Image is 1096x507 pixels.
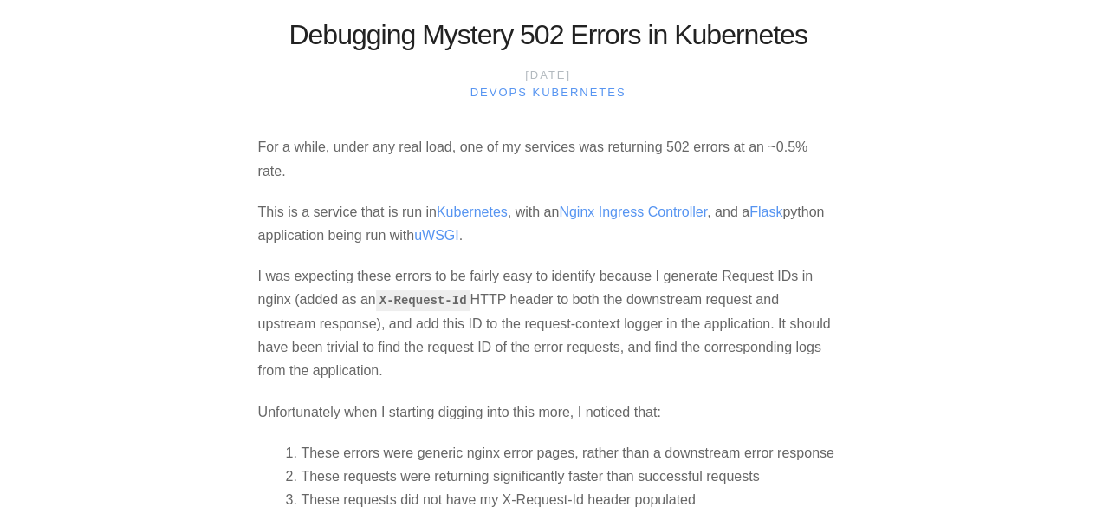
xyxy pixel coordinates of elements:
a: Kubernetes [437,205,508,219]
a: devops [470,86,528,99]
h2: [DATE] [470,67,626,101]
code: X-Request-Id [376,290,470,311]
li: These errors were generic nginx error pages, rather than a downstream error response [314,441,839,465]
p: Unfortunately when I starting digging into this more, I noticed that: [258,400,839,424]
p: I was expecting these errors to be fairly easy to identify because I generate Request IDs in ngin... [258,264,839,383]
p: This is a service that is run in , with an , and a python application being run with . [258,200,839,247]
a: Nginx Ingress Controller [559,205,707,219]
p: For a while, under any real load, one of my services was returning 502 errors at an ~0.5% rate. [258,135,839,182]
a: uWSGI [414,228,459,243]
a: Flask [749,205,782,219]
h1: Debugging Mystery 502 Errors in Kubernetes [258,16,839,55]
a: Kubernetes [532,86,626,99]
li: These requests were returning significantly faster than successful requests [314,465,839,488]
